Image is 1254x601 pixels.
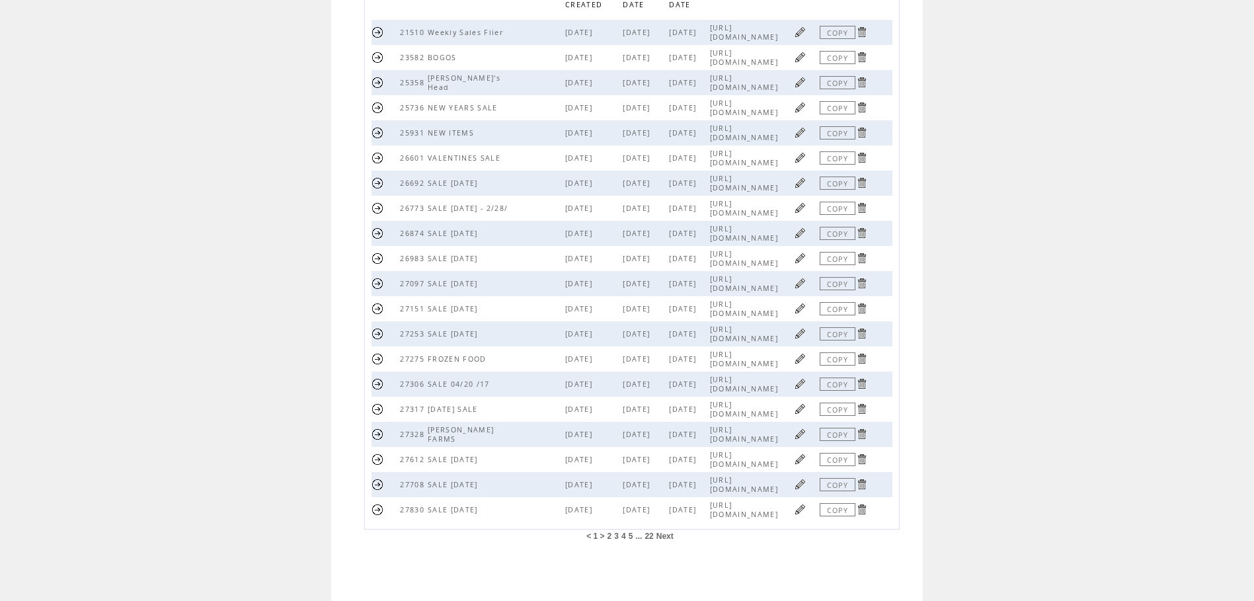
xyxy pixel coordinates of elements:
span: [DATE] [669,53,699,62]
span: [DATE] [565,153,596,163]
a: Send this page URL by SMS [372,252,384,264]
span: [URL][DOMAIN_NAME] [710,350,781,368]
span: [DATE] [623,254,653,263]
span: [DATE] [623,380,653,389]
a: Click to edit page [794,202,806,214]
span: 26773 [400,204,428,213]
span: [DATE] [669,254,699,263]
span: [URL][DOMAIN_NAME] [710,73,781,92]
span: 27151 [400,304,428,313]
a: Click to delete page [855,202,868,214]
a: Click to delete page [855,478,868,491]
a: Click to edit page [794,478,806,491]
a: Click to edit page [794,76,806,89]
span: FROZEN FOOD [428,354,490,364]
a: Click to delete page [855,453,868,465]
span: 4 [621,532,626,541]
span: [DATE] [565,329,596,339]
span: [DATE] [623,128,653,138]
a: COPY [820,327,855,341]
a: Send this page URL by SMS [372,378,384,390]
span: [DATE] [565,304,596,313]
span: [URL][DOMAIN_NAME] [710,475,781,494]
span: [DATE] SALE [428,405,481,414]
a: Click to delete page [855,302,868,315]
a: Click to delete page [855,327,868,340]
span: [DATE] [669,455,699,464]
span: [DATE] [623,279,653,288]
a: Click to edit page [794,151,806,164]
span: 27097 [400,279,428,288]
a: Next [656,532,674,541]
a: Send this page URL by SMS [372,478,384,491]
span: [URL][DOMAIN_NAME] [710,501,781,519]
span: [DATE] [669,329,699,339]
span: [DATE] [623,505,653,514]
span: SALE [DATE] - 2/28/ [428,204,511,213]
a: Click to delete page [855,227,868,239]
span: [DATE] [669,78,699,87]
span: 26692 [400,179,428,188]
a: COPY [820,26,855,39]
span: SALE [DATE] [428,254,481,263]
a: Send this page URL by SMS [372,202,384,214]
span: NEW ITEMS [428,128,477,138]
span: [URL][DOMAIN_NAME] [710,325,781,343]
a: COPY [820,252,855,265]
a: COPY [820,177,855,190]
span: 25931 [400,128,428,138]
span: [DATE] [669,229,699,238]
a: 2 [607,532,612,541]
a: Click to edit page [794,227,806,239]
span: [DATE] [623,53,653,62]
span: [URL][DOMAIN_NAME] [710,199,781,218]
a: COPY [820,403,855,416]
span: SALE [DATE] [428,455,481,464]
a: Send this page URL by SMS [372,151,384,164]
a: Click to delete page [855,352,868,365]
span: SALE [DATE] [428,480,481,489]
a: COPY [820,453,855,466]
a: COPY [820,126,855,140]
a: Click to edit page [794,26,806,38]
span: ... [635,532,642,541]
span: VALENTINES SALE [428,153,504,163]
a: Click to delete page [855,177,868,189]
span: 27830 [400,505,428,514]
span: [DATE] [669,28,699,37]
span: [URL][DOMAIN_NAME] [710,425,781,444]
span: [DATE] [565,78,596,87]
a: Click to delete page [855,76,868,89]
span: 27612 [400,455,428,464]
span: [URL][DOMAIN_NAME] [710,400,781,419]
span: SALE [DATE] [428,229,481,238]
span: [DATE] [623,78,653,87]
span: [DATE] [565,480,596,489]
span: 27306 [400,380,428,389]
span: [DATE] [669,505,699,514]
a: 5 [629,532,633,541]
span: [DATE] [669,179,699,188]
span: [DATE] [669,153,699,163]
a: Click to edit page [794,378,806,390]
a: COPY [820,352,855,366]
a: Click to edit page [794,177,806,189]
a: COPY [820,51,855,64]
span: [DATE] [669,128,699,138]
a: Click to delete page [855,252,868,264]
a: Click to edit page [794,428,806,440]
span: [DATE] [623,204,653,213]
a: COPY [820,302,855,315]
span: [DATE] [623,329,653,339]
a: Send this page URL by SMS [372,352,384,365]
span: SALE [DATE] [428,329,481,339]
span: [DATE] [565,204,596,213]
span: [DATE] [623,153,653,163]
a: Send this page URL by SMS [372,101,384,114]
a: COPY [820,202,855,215]
span: 27708 [400,480,428,489]
a: Send this page URL by SMS [372,227,384,239]
span: [URL][DOMAIN_NAME] [710,375,781,393]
